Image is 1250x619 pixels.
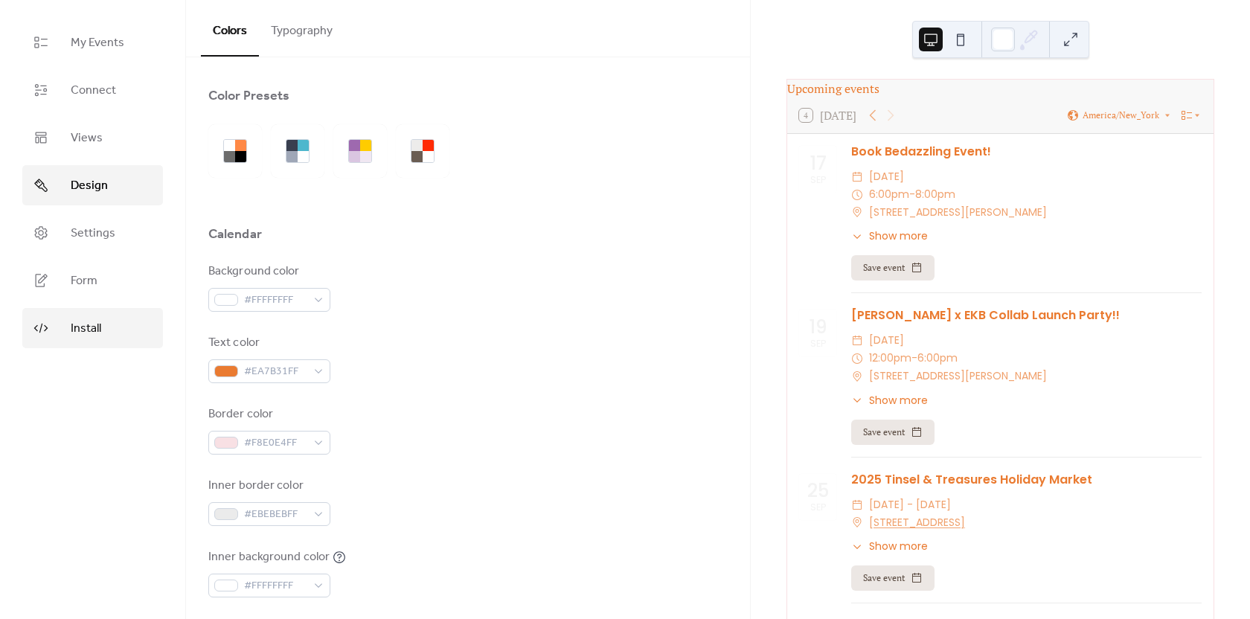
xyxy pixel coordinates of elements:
a: Form [22,260,163,301]
div: Color Presets [208,87,289,105]
span: America/New_York [1083,111,1159,120]
span: My Events [71,34,124,52]
a: Design [22,165,163,205]
span: 12:00pm [869,350,911,368]
a: My Events [22,22,163,62]
div: Sep [810,176,826,185]
div: ​ [851,514,863,532]
span: Design [71,177,108,195]
div: ​ [851,204,863,222]
span: #EBEBEBFF [244,506,307,524]
div: 2025 Tinsel & Treasures Holiday Market [851,471,1202,489]
div: ​ [851,228,863,244]
span: 6:00pm [869,186,909,204]
span: Form [71,272,97,290]
button: Save event [851,565,935,591]
span: [STREET_ADDRESS][PERSON_NAME] [869,368,1047,385]
span: Show more [869,539,928,554]
div: ​ [851,168,863,186]
div: ​ [851,332,863,350]
a: Settings [22,213,163,253]
span: - [911,350,917,368]
span: [STREET_ADDRESS][PERSON_NAME] [869,204,1047,222]
div: ​ [851,368,863,385]
span: #FFFFFFFF [244,577,307,595]
div: ​ [851,186,863,204]
button: ​Show more [851,539,928,554]
span: Connect [71,82,116,100]
span: Show more [869,228,928,244]
button: Save event [851,255,935,280]
span: [DATE] - [DATE] [869,496,951,514]
span: - [909,186,915,204]
span: #F8E0E4FF [244,434,307,452]
button: ​Show more [851,393,928,408]
div: ​ [851,496,863,514]
a: Views [22,118,163,158]
div: Calendar [208,225,262,243]
div: Border color [208,405,327,423]
span: Settings [71,225,115,243]
span: Install [71,320,101,338]
span: #FFFFFFFF [244,292,307,309]
button: Save event [851,420,935,445]
a: Install [22,308,163,348]
div: ​ [851,350,863,368]
div: Book Bedazzling Event! [851,143,1202,161]
div: Background color [208,263,327,280]
div: Sep [810,503,826,513]
span: [DATE] [869,332,904,350]
span: Views [71,129,103,147]
span: Show more [869,393,928,408]
div: ​ [851,539,863,554]
div: Inner border color [208,477,327,495]
span: [DATE] [869,168,904,186]
span: 8:00pm [915,186,955,204]
div: 19 [809,318,827,336]
div: 17 [810,154,827,173]
span: 6:00pm [917,350,958,368]
button: ​Show more [851,228,928,244]
div: [PERSON_NAME] x EKB Collab Launch Party!! [851,307,1202,324]
div: 25 [807,481,829,500]
div: Text color [208,334,327,352]
a: Connect [22,70,163,110]
div: Inner background color [208,548,330,566]
div: Upcoming events [787,80,1214,97]
div: ​ [851,393,863,408]
div: Sep [810,339,826,349]
span: #EA7B31FF [244,363,307,381]
a: [STREET_ADDRESS] [869,514,965,532]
